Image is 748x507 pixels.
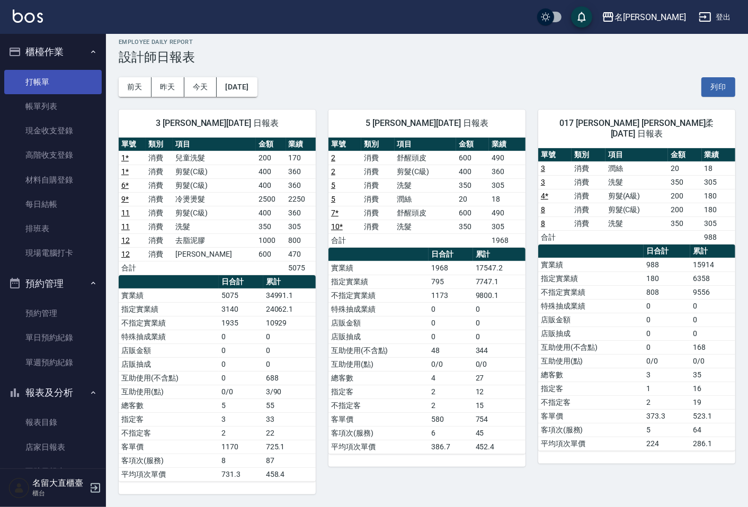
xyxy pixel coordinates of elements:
[473,371,526,385] td: 27
[286,247,316,261] td: 470
[644,271,690,285] td: 180
[219,302,263,316] td: 3140
[4,325,102,350] a: 單日預約紀錄
[429,302,473,316] td: 0
[538,148,735,245] table: a dense table
[119,316,219,330] td: 不指定實業績
[541,219,545,228] a: 8
[644,258,690,271] td: 988
[690,409,735,423] td: 523.1
[538,327,644,340] td: 店販抽成
[4,435,102,459] a: 店家日報表
[572,216,605,230] td: 消費
[286,192,316,206] td: 2250
[694,7,735,27] button: 登出
[4,38,102,66] button: 櫃檯作業
[4,379,102,406] button: 報表及分析
[4,301,102,325] a: 預約管理
[146,192,173,206] td: 消費
[489,233,526,247] td: 1968
[4,216,102,241] a: 排班表
[219,426,263,440] td: 2
[541,178,545,186] a: 3
[690,299,735,313] td: 0
[489,178,526,192] td: 305
[605,216,668,230] td: 洗髮
[119,288,219,302] td: 實業績
[4,350,102,375] a: 單週預約紀錄
[263,302,316,316] td: 24062.1
[328,138,526,248] table: a dense table
[121,222,130,231] a: 11
[473,412,526,426] td: 754
[328,412,429,426] td: 客單價
[690,245,735,258] th: 累計
[429,385,473,399] td: 2
[119,454,219,467] td: 客項次(服務)
[256,192,286,206] td: 2500
[219,371,263,385] td: 0
[328,440,429,454] td: 平均項次單價
[263,316,316,330] td: 10929
[263,440,316,454] td: 725.1
[395,220,456,233] td: 洗髮
[219,467,263,481] td: 731.3
[13,10,43,23] img: Logo
[429,357,473,371] td: 0/0
[361,138,394,151] th: 類別
[119,399,219,412] td: 總客數
[328,275,429,288] td: 指定實業績
[173,220,256,233] td: 洗髮
[473,302,526,316] td: 0
[263,454,316,467] td: 87
[429,399,473,412] td: 2
[131,118,303,129] span: 3 [PERSON_NAME][DATE] 日報表
[429,261,473,275] td: 1968
[538,271,644,285] td: 指定實業績
[184,77,217,97] button: 今天
[331,167,335,176] a: 2
[538,437,644,450] td: 平均項次單價
[690,423,735,437] td: 64
[119,330,219,343] td: 特殊抽成業績
[690,313,735,327] td: 0
[538,245,735,451] table: a dense table
[429,440,473,454] td: 386.7
[644,299,690,313] td: 0
[668,189,701,203] td: 200
[702,148,735,162] th: 業績
[605,203,668,216] td: 剪髮(C級)
[256,165,286,178] td: 400
[456,192,489,206] td: 20
[538,313,644,327] td: 店販金額
[668,161,701,175] td: 20
[286,206,316,220] td: 360
[146,165,173,178] td: 消費
[32,488,86,498] p: 櫃台
[690,437,735,450] td: 286.1
[538,354,644,368] td: 互助使用(點)
[119,138,316,275] table: a dense table
[690,354,735,368] td: 0/0
[690,271,735,285] td: 6358
[429,288,473,302] td: 1173
[668,148,701,162] th: 金額
[702,203,735,216] td: 180
[263,426,316,440] td: 22
[644,368,690,382] td: 3
[538,409,644,423] td: 客單價
[456,138,489,151] th: 金額
[256,233,286,247] td: 1000
[219,343,263,357] td: 0
[395,138,456,151] th: 項目
[429,343,473,357] td: 48
[690,395,735,409] td: 19
[668,175,701,189] td: 350
[489,192,526,206] td: 18
[644,382,690,395] td: 1
[644,423,690,437] td: 5
[395,165,456,178] td: 剪髮(C級)
[605,148,668,162] th: 項目
[429,275,473,288] td: 795
[173,138,256,151] th: 項目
